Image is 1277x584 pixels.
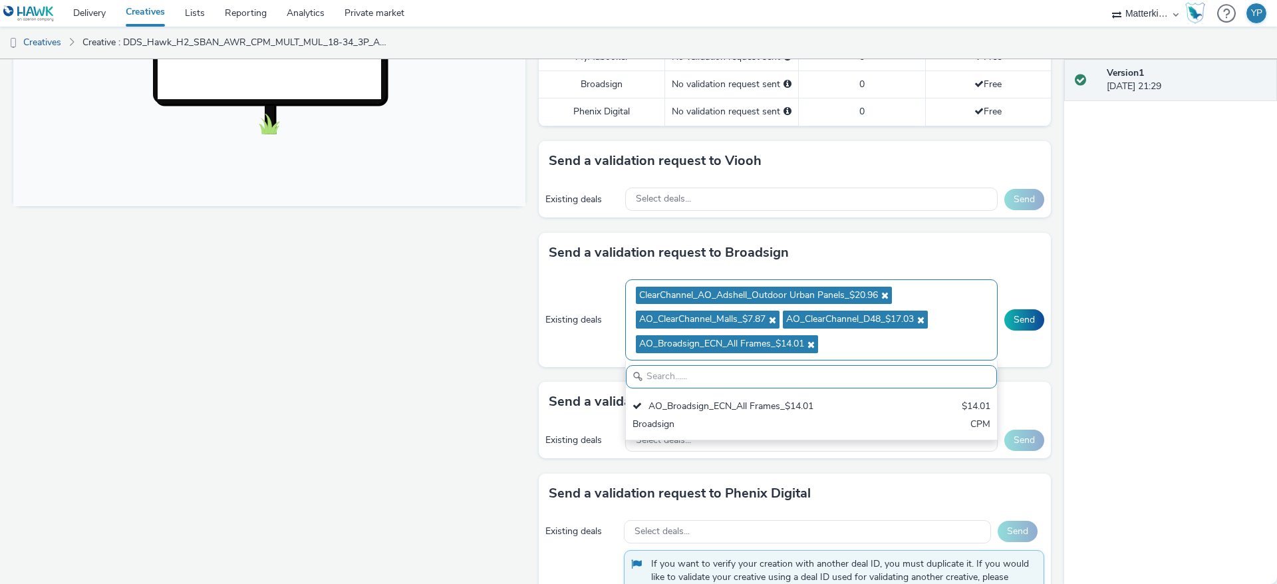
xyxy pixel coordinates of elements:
[76,27,395,59] a: Creative : DDS_Hawk_H2_SBAN_AWR_CPM_MULT_MUL_18-34_3P_ALL_A18-34_PMP_Hawk_CPM_SSD_1x1_NA_NA_Hawk_...
[672,78,791,91] div: No validation request sent
[783,78,791,91] div: Please select a deal below and click on Send to send a validation request to Broadsign.
[859,51,865,63] span: 0
[639,290,878,301] span: ClearChannel_AO_Adshell_Outdoor Urban Panels_$20.96
[974,51,1002,63] span: Free
[539,71,665,98] td: Broadsign
[1004,430,1044,451] button: Send
[998,521,1038,542] button: Send
[636,435,691,446] span: Select deals...
[970,418,990,433] div: CPM
[783,105,791,118] div: Please select a deal below and click on Send to send a validation request to Phenix Digital.
[639,314,766,325] span: AO_ClearChannel_Malls_$7.87
[1185,3,1205,24] img: Hawk Academy
[859,105,865,118] span: 0
[633,418,869,433] div: Broadsign
[545,434,619,447] div: Existing deals
[1251,3,1262,23] div: YP
[3,5,55,22] img: undefined Logo
[1004,189,1044,210] button: Send
[786,314,914,325] span: AO_ClearChannel_D48_$17.03
[549,243,789,263] h3: Send a validation request to Broadsign
[549,484,811,504] h3: Send a validation request to Phenix Digital
[545,525,617,538] div: Existing deals
[974,105,1002,118] span: Free
[639,339,804,350] span: AO_Broadsign_ECN_All Frames_$14.01
[549,392,805,412] h3: Send a validation request to MyAdbooker
[633,400,869,415] div: AO_Broadsign_ECN_All Frames_$14.01
[962,400,990,415] div: $14.01
[1185,3,1210,24] a: Hawk Academy
[859,78,865,90] span: 0
[974,78,1002,90] span: Free
[545,313,619,327] div: Existing deals
[1004,309,1044,331] button: Send
[636,194,691,205] span: Select deals...
[7,37,20,50] img: dooh
[626,365,997,388] input: Search......
[194,41,319,265] img: Advertisement preview
[635,526,690,537] span: Select deals...
[549,151,762,171] h3: Send a validation request to Viooh
[1107,67,1266,94] div: [DATE] 21:29
[539,98,665,126] td: Phenix Digital
[1107,67,1144,79] strong: Version 1
[672,105,791,118] div: No validation request sent
[545,193,619,206] div: Existing deals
